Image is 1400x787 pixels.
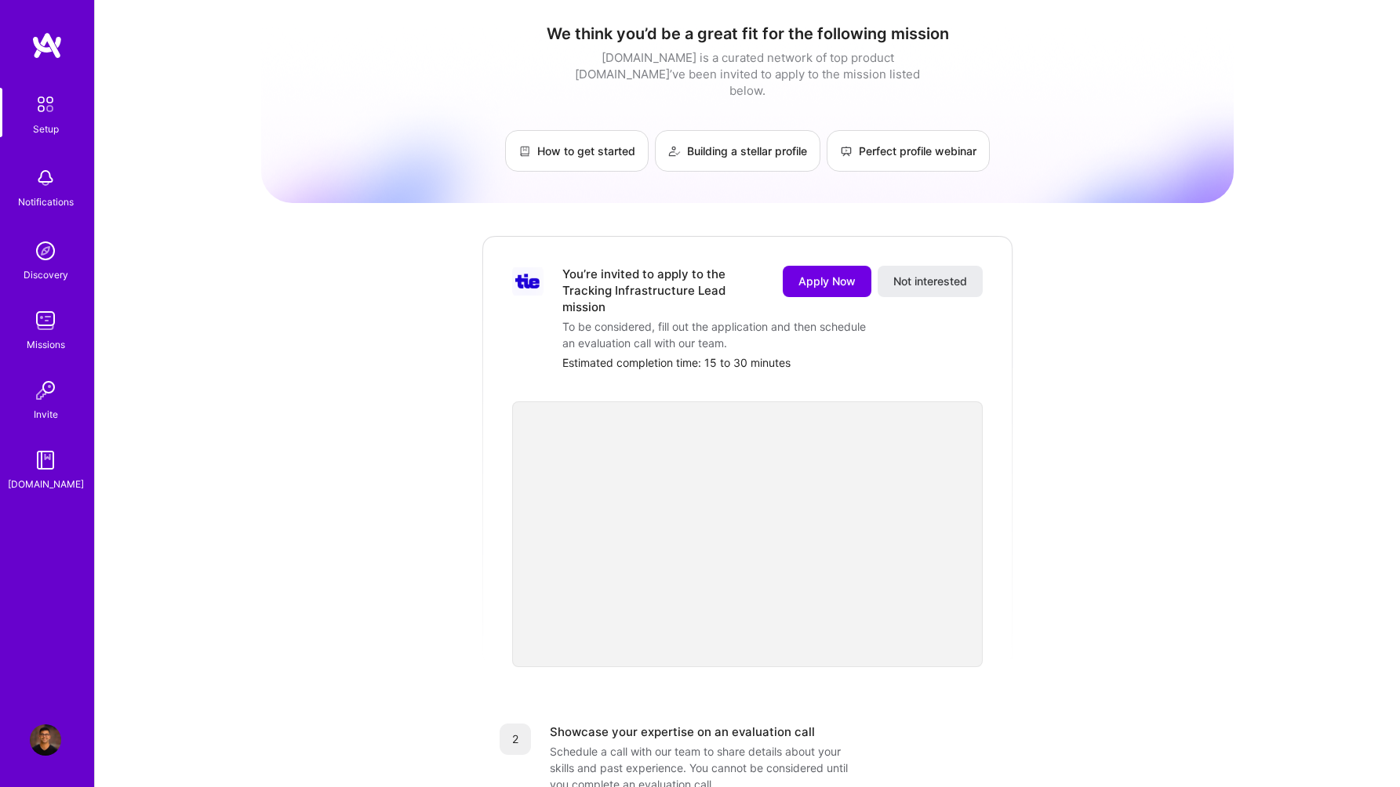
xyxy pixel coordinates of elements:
[798,274,856,289] span: Apply Now
[30,375,61,406] img: Invite
[29,88,62,121] img: setup
[893,274,967,289] span: Not interested
[512,401,983,667] iframe: video
[24,267,68,283] div: Discovery
[34,406,58,423] div: Invite
[30,235,61,267] img: discovery
[518,145,531,158] img: How to get started
[500,724,531,755] div: 2
[655,130,820,172] a: Building a stellar profile
[30,305,61,336] img: teamwork
[562,266,764,315] div: You’re invited to apply to the Tracking Infrastructure Lead mission
[30,162,61,194] img: bell
[18,194,74,210] div: Notifications
[8,476,84,492] div: [DOMAIN_NAME]
[33,121,59,137] div: Setup
[840,145,853,158] img: Perfect profile webinar
[27,336,65,353] div: Missions
[30,444,61,476] img: guide book
[31,31,63,60] img: logo
[562,318,876,351] div: To be considered, fill out the application and then schedule an evaluation call with our team.
[261,24,1234,43] h1: We think you’d be a great fit for the following mission
[827,130,990,172] a: Perfect profile webinar
[505,130,649,172] a: How to get started
[783,266,871,297] button: Apply Now
[668,145,681,158] img: Building a stellar profile
[878,266,983,297] button: Not interested
[562,354,983,371] div: Estimated completion time: 15 to 30 minutes
[512,267,544,296] img: Company Logo
[550,724,815,740] div: Showcase your expertise on an evaluation call
[571,49,924,99] div: [DOMAIN_NAME] is a curated network of top product [DOMAIN_NAME]’ve been invited to apply to the m...
[30,724,61,756] img: User Avatar
[26,724,65,756] a: User Avatar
